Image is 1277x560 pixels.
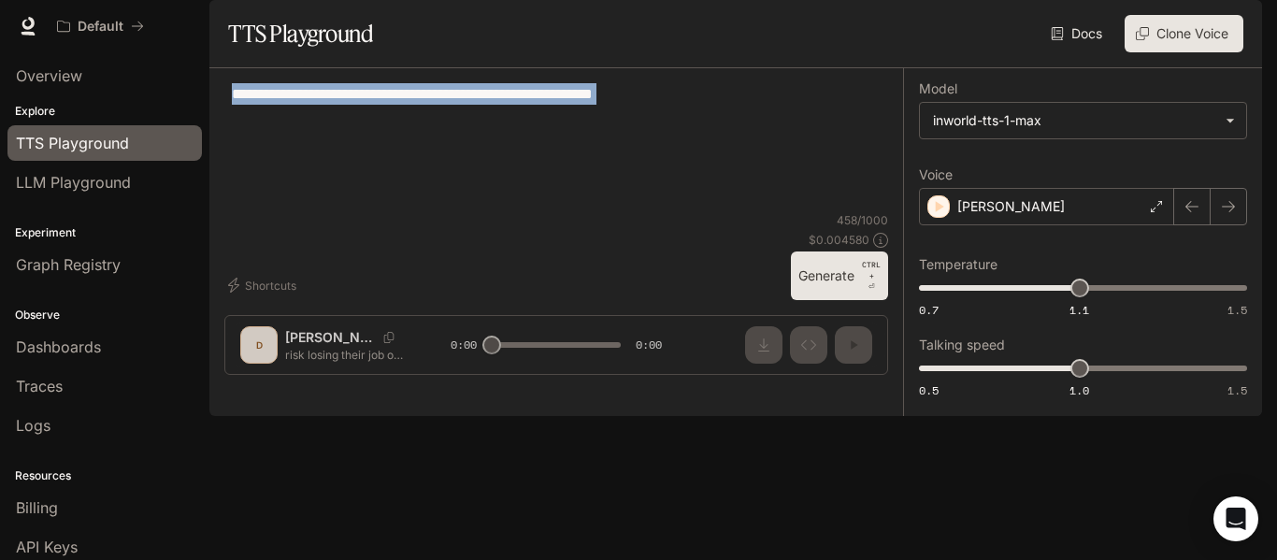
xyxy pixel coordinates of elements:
p: 458 / 1000 [837,212,888,228]
span: 1.1 [1069,302,1089,318]
button: All workspaces [49,7,152,45]
button: Shortcuts [224,270,304,300]
p: CTRL + [862,259,881,281]
p: Temperature [919,258,997,271]
span: 0.7 [919,302,939,318]
p: Model [919,82,957,95]
span: 1.5 [1227,302,1247,318]
span: 0.5 [919,382,939,398]
a: Docs [1047,15,1110,52]
span: 1.5 [1227,382,1247,398]
p: Default [78,19,123,35]
p: Voice [919,168,953,181]
div: inworld-tts-1-max [933,111,1216,130]
p: [PERSON_NAME] [957,197,1065,216]
span: 1.0 [1069,382,1089,398]
p: ⏎ [862,259,881,293]
div: inworld-tts-1-max [920,103,1246,138]
button: GenerateCTRL +⏎ [791,251,888,300]
h1: TTS Playground [228,15,373,52]
p: Talking speed [919,338,1005,352]
button: Clone Voice [1125,15,1243,52]
div: Open Intercom Messenger [1213,496,1258,541]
